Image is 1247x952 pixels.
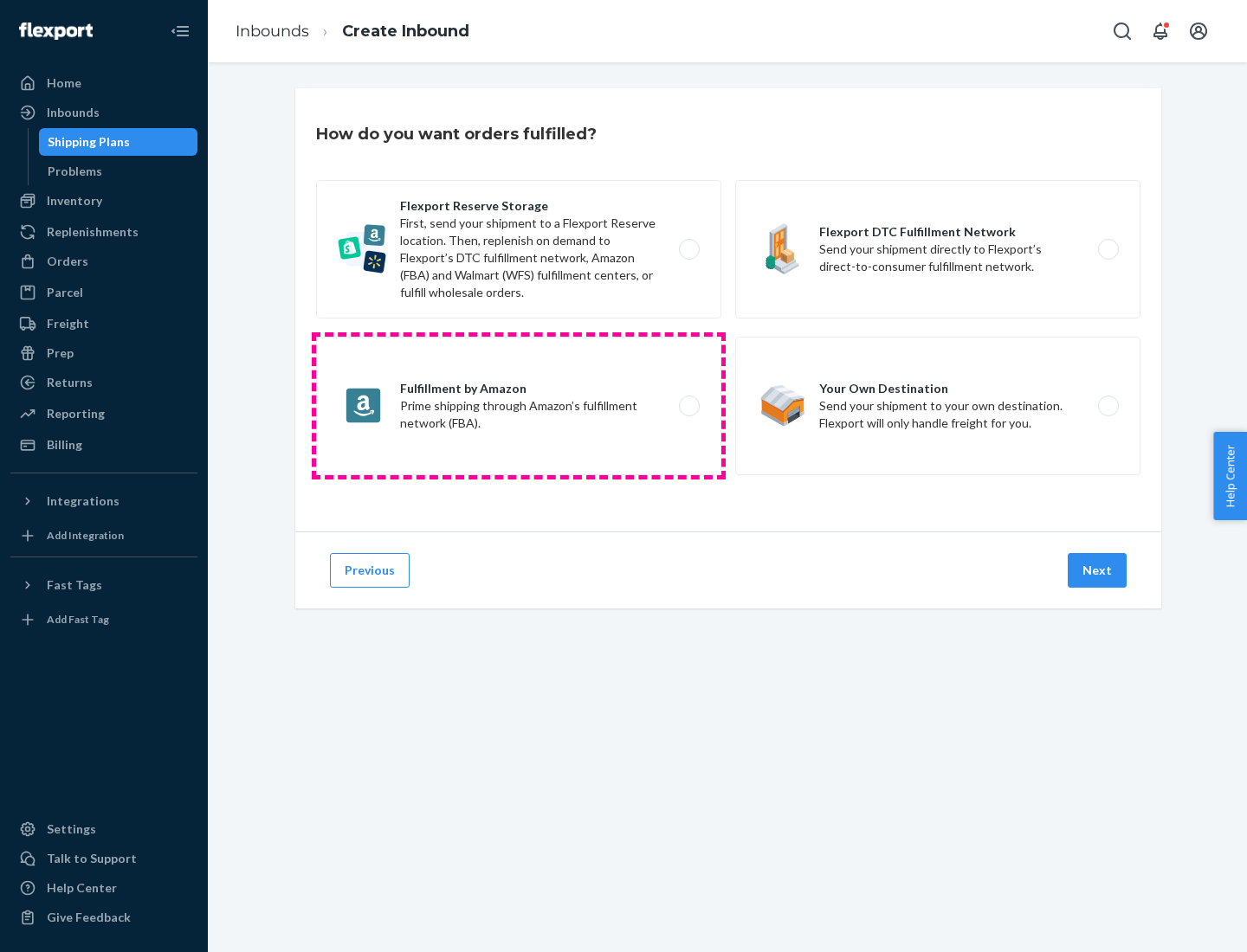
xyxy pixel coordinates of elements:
[330,553,410,588] button: Previous
[47,528,124,543] div: Add Integration
[10,904,197,931] button: Give Feedback
[47,284,83,301] div: Parcel
[10,431,197,459] a: Billing
[163,14,197,48] button: Close Navigation
[47,253,88,270] div: Orders
[10,522,197,550] a: Add Integration
[10,248,197,275] a: Orders
[10,606,197,634] a: Add Fast Tag
[10,218,197,246] a: Replenishments
[1213,432,1247,520] button: Help Center
[10,339,197,367] a: Prep
[342,22,469,41] a: Create Inbound
[10,69,197,97] a: Home
[47,820,96,838] div: Settings
[39,128,198,156] a: Shipping Plans
[10,815,197,843] a: Settings
[10,187,197,215] a: Inventory
[47,850,137,867] div: Talk to Support
[10,487,197,515] button: Integrations
[10,99,197,126] a: Inbounds
[316,123,597,145] h3: How do you want orders fulfilled?
[10,845,197,872] a: Talk to Support
[47,492,120,510] div: Integrations
[1105,14,1140,48] button: Open Search Box
[48,133,130,151] div: Shipping Plans
[10,279,197,306] a: Parcel
[48,163,102,180] div: Problems
[47,344,74,362] div: Prep
[47,374,93,391] div: Returns
[47,405,105,422] div: Reporting
[47,436,82,453] div: Billing
[10,400,197,428] a: Reporting
[47,315,89,332] div: Freight
[47,879,117,897] div: Help Center
[39,158,198,185] a: Problems
[10,874,197,902] a: Help Center
[47,612,109,627] div: Add Fast Tag
[10,369,197,396] a: Returns
[47,909,131,926] div: Give Feedback
[1181,14,1216,48] button: Open account menu
[236,22,309,41] a: Inbounds
[10,571,197,599] button: Fast Tags
[47,223,139,241] div: Replenishments
[19,23,93,40] img: Flexport logo
[47,576,102,594] div: Fast Tags
[47,192,102,209] div: Inventory
[1143,14,1178,48] button: Open notifications
[10,310,197,338] a: Freight
[1068,553,1127,588] button: Next
[47,74,81,92] div: Home
[47,104,100,121] div: Inbounds
[222,6,483,57] ol: breadcrumbs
